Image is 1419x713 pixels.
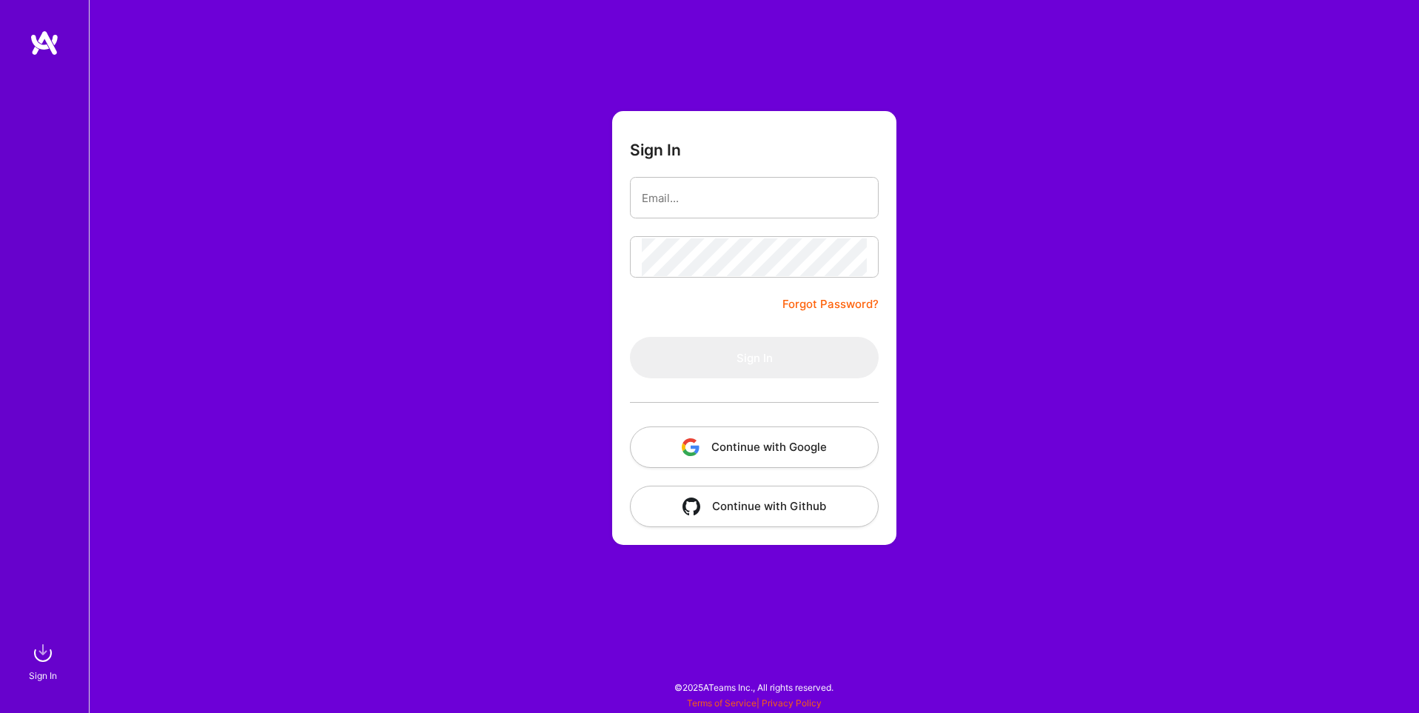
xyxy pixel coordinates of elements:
[762,697,822,709] a: Privacy Policy
[29,668,57,683] div: Sign In
[630,486,879,527] button: Continue with Github
[642,179,867,217] input: Email...
[682,498,700,515] img: icon
[782,295,879,313] a: Forgot Password?
[89,669,1419,706] div: © 2025 ATeams Inc., All rights reserved.
[630,426,879,468] button: Continue with Google
[630,141,681,159] h3: Sign In
[682,438,700,456] img: icon
[31,638,58,683] a: sign inSign In
[687,697,822,709] span: |
[687,697,757,709] a: Terms of Service
[630,337,879,378] button: Sign In
[28,638,58,668] img: sign in
[30,30,59,56] img: logo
